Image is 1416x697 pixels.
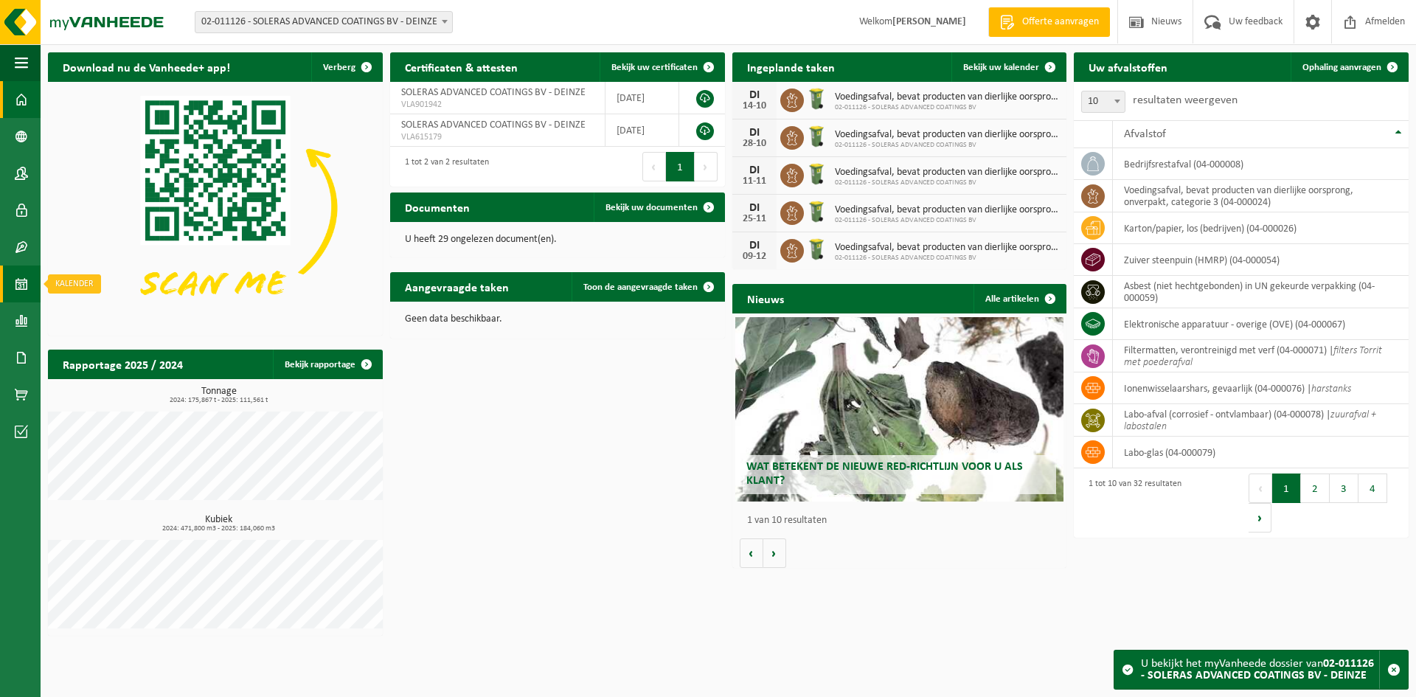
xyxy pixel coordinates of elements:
[405,314,710,325] p: Geen data beschikbaar.
[1311,384,1351,395] i: harstanks
[740,176,769,187] div: 11-11
[804,237,829,262] img: WB-0140-HPE-GN-50
[1330,474,1358,503] button: 3
[311,52,381,82] button: Verberg
[804,124,829,149] img: WB-0140-HPE-GN-50
[740,101,769,111] div: 14-10
[1302,63,1381,72] span: Ophaling aanvragen
[1081,472,1181,534] div: 1 tot 10 van 32 resultaten
[605,114,679,147] td: [DATE]
[195,11,453,33] span: 02-011126 - SOLERAS ADVANCED COATINGS BV - DEINZE
[740,252,769,262] div: 09-12
[740,214,769,224] div: 25-11
[1124,345,1382,368] i: filters Torrit met poederafval
[804,86,829,111] img: WB-0140-HPE-GN-50
[48,82,383,333] img: Download de VHEPlus App
[1301,474,1330,503] button: 2
[1113,340,1409,372] td: filtermatten, verontreinigd met verf (04-000071) |
[1074,52,1182,81] h2: Uw afvalstoffen
[273,350,381,379] a: Bekijk rapportage
[55,515,383,533] h3: Kubiek
[732,52,850,81] h2: Ingeplande taken
[740,164,769,176] div: DI
[195,12,452,32] span: 02-011126 - SOLERAS ADVANCED COATINGS BV - DEINZE
[1249,503,1271,533] button: Next
[398,150,489,183] div: 1 tot 2 van 2 resultaten
[1113,180,1409,212] td: voedingsafval, bevat producten van dierlijke oorsprong, onverpakt, categorie 3 (04-000024)
[763,538,786,568] button: Volgende
[401,87,586,98] span: SOLERAS ADVANCED COATINGS BV - DEINZE
[1124,409,1376,432] i: zuurafval + labostalen
[732,284,799,313] h2: Nieuws
[323,63,355,72] span: Verberg
[988,7,1110,37] a: Offerte aanvragen
[1018,15,1103,30] span: Offerte aanvragen
[951,52,1065,82] a: Bekijk uw kalender
[600,52,723,82] a: Bekijk uw certificaten
[804,199,829,224] img: WB-0140-HPE-GN-50
[835,129,1060,141] span: Voedingsafval, bevat producten van dierlijke oorsprong, onverpakt, categorie 3
[735,317,1063,502] a: Wat betekent de nieuwe RED-richtlijn voor u als klant?
[695,152,718,181] button: Next
[594,193,723,222] a: Bekijk uw documenten
[1113,437,1409,468] td: labo-glas (04-000079)
[740,127,769,139] div: DI
[642,152,666,181] button: Previous
[390,193,485,221] h2: Documenten
[1113,212,1409,244] td: karton/papier, los (bedrijven) (04-000026)
[974,284,1065,313] a: Alle artikelen
[1113,308,1409,340] td: elektronische apparatuur - overige (OVE) (04-000067)
[390,52,532,81] h2: Certificaten & attesten
[48,52,245,81] h2: Download nu de Vanheede+ app!
[746,461,1023,487] span: Wat betekent de nieuwe RED-richtlijn voor u als klant?
[835,204,1060,216] span: Voedingsafval, bevat producten van dierlijke oorsprong, onverpakt, categorie 3
[1081,91,1125,113] span: 10
[835,254,1060,263] span: 02-011126 - SOLERAS ADVANCED COATINGS BV
[740,89,769,101] div: DI
[963,63,1039,72] span: Bekijk uw kalender
[1141,651,1379,689] div: U bekijkt het myVanheede dossier van
[1082,91,1125,112] span: 10
[605,203,698,212] span: Bekijk uw documenten
[835,167,1060,178] span: Voedingsafval, bevat producten van dierlijke oorsprong, onverpakt, categorie 3
[804,162,829,187] img: WB-0140-HPE-GN-50
[666,152,695,181] button: 1
[1141,658,1374,682] strong: 02-011126 - SOLERAS ADVANCED COATINGS BV - DEINZE
[740,202,769,214] div: DI
[835,91,1060,103] span: Voedingsafval, bevat producten van dierlijke oorsprong, onverpakt, categorie 3
[583,282,698,292] span: Toon de aangevraagde taken
[1291,52,1407,82] a: Ophaling aanvragen
[1113,276,1409,308] td: asbest (niet hechtgebonden) in UN gekeurde verpakking (04-000059)
[1113,404,1409,437] td: labo-afval (corrosief - ontvlambaar) (04-000078) |
[835,141,1060,150] span: 02-011126 - SOLERAS ADVANCED COATINGS BV
[892,16,966,27] strong: [PERSON_NAME]
[835,216,1060,225] span: 02-011126 - SOLERAS ADVANCED COATINGS BV
[1113,372,1409,404] td: ionenwisselaarshars, gevaarlijk (04-000076) |
[572,272,723,302] a: Toon de aangevraagde taken
[835,103,1060,112] span: 02-011126 - SOLERAS ADVANCED COATINGS BV
[747,516,1060,526] p: 1 van 10 resultaten
[1113,148,1409,180] td: bedrijfsrestafval (04-000008)
[1249,474,1272,503] button: Previous
[48,350,198,378] h2: Rapportage 2025 / 2024
[55,397,383,404] span: 2024: 175,867 t - 2025: 111,561 t
[740,538,763,568] button: Vorige
[740,240,769,252] div: DI
[55,525,383,533] span: 2024: 471,800 m3 - 2025: 184,060 m3
[1113,244,1409,276] td: zuiver steenpuin (HMRP) (04-000054)
[1272,474,1301,503] button: 1
[1133,94,1238,106] label: resultaten weergeven
[835,178,1060,187] span: 02-011126 - SOLERAS ADVANCED COATINGS BV
[55,386,383,404] h3: Tonnage
[405,235,710,245] p: U heeft 29 ongelezen document(en).
[401,119,586,131] span: SOLERAS ADVANCED COATINGS BV - DEINZE
[390,272,524,301] h2: Aangevraagde taken
[401,131,594,143] span: VLA615179
[1124,128,1166,140] span: Afvalstof
[835,242,1060,254] span: Voedingsafval, bevat producten van dierlijke oorsprong, onverpakt, categorie 3
[401,99,594,111] span: VLA901942
[611,63,698,72] span: Bekijk uw certificaten
[1358,474,1387,503] button: 4
[605,82,679,114] td: [DATE]
[740,139,769,149] div: 28-10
